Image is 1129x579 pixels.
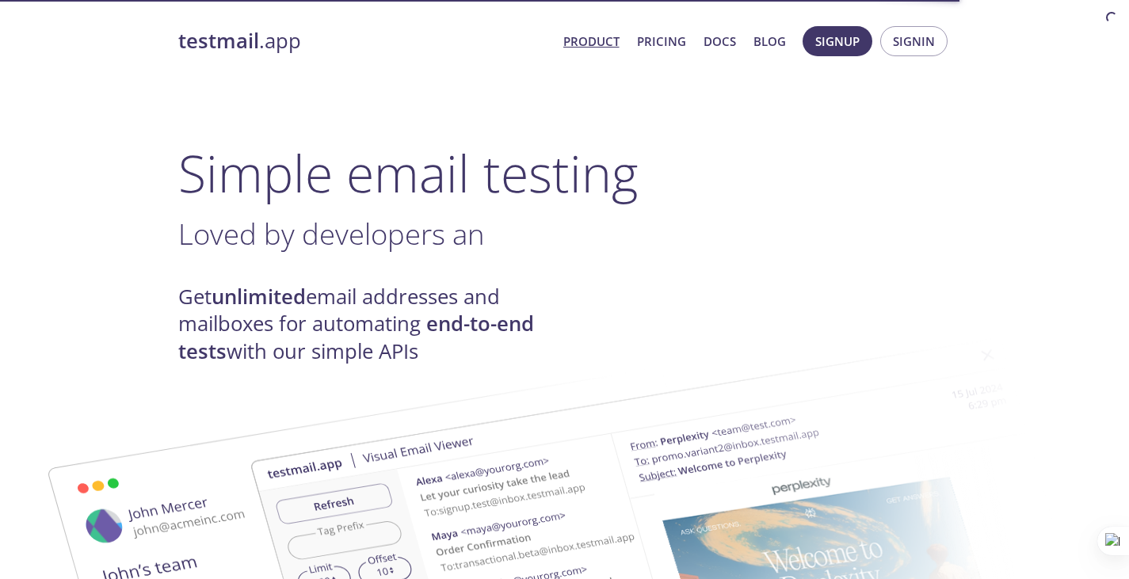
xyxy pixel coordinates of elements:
[178,28,551,55] a: testmail.app
[803,26,872,56] button: Signup
[893,31,935,51] span: Signin
[178,310,534,364] strong: end-to-end tests
[178,27,259,55] strong: testmail
[178,284,565,365] h4: Get email addresses and mailboxes for automating with our simple APIs
[815,31,860,51] span: Signup
[704,31,736,51] a: Docs
[880,26,948,56] button: Signin
[563,31,620,51] a: Product
[178,214,484,253] span: Loved by developers an
[178,143,952,204] h1: Simple email testing
[753,31,786,51] a: Blog
[637,31,686,51] a: Pricing
[212,283,306,310] strong: unlimited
